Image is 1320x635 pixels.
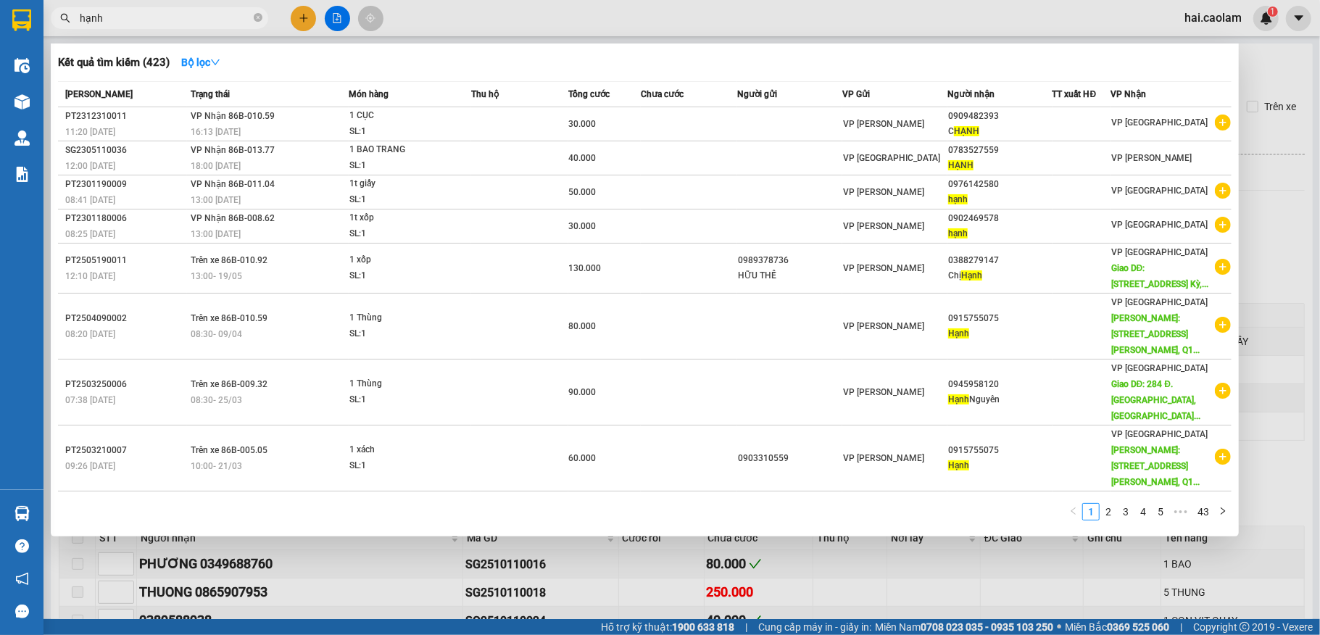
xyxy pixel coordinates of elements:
[1111,220,1208,230] span: VP [GEOGRAPHIC_DATA]
[191,313,267,323] span: Trên xe 86B-010.59
[1215,449,1231,465] span: plus-circle
[191,195,241,205] span: 13:00 [DATE]
[170,51,232,74] button: Bộ lọcdown
[65,161,115,171] span: 12:00 [DATE]
[15,605,29,618] span: message
[569,387,597,397] span: 90.000
[65,461,115,471] span: 09:26 [DATE]
[349,392,458,408] div: SL: 1
[60,13,70,23] span: search
[18,94,82,162] b: [PERSON_NAME]
[843,321,924,331] span: VP [PERSON_NAME]
[1169,503,1192,520] span: •••
[471,89,499,99] span: Thu hộ
[1193,504,1213,520] a: 43
[65,229,115,239] span: 08:25 [DATE]
[191,271,242,281] span: 13:00 - 19/05
[1134,503,1152,520] li: 4
[1169,503,1192,520] li: Next 5 Pages
[1082,503,1100,520] li: 1
[1111,363,1208,373] span: VP [GEOGRAPHIC_DATA]
[65,143,186,158] div: SG2305110036
[58,55,170,70] h3: Kết quả tìm kiếm ( 423 )
[569,453,597,463] span: 60.000
[191,111,275,121] span: VP Nhận 86B-010.59
[843,153,940,163] span: VP [GEOGRAPHIC_DATA]
[843,453,924,463] span: VP [PERSON_NAME]
[1192,503,1214,520] li: 43
[14,506,30,521] img: warehouse-icon
[15,572,29,586] span: notification
[843,119,924,129] span: VP [PERSON_NAME]
[349,124,458,140] div: SL: 1
[738,451,842,466] div: 0903310559
[349,192,458,208] div: SL: 1
[1214,503,1232,520] li: Next Page
[1111,263,1209,289] span: Giao DĐ: [STREET_ADDRESS] Kỳ,...
[1214,503,1232,520] button: right
[1111,313,1200,355] span: [PERSON_NAME]: [STREET_ADDRESS][PERSON_NAME], Q1...
[1111,429,1208,439] span: VP [GEOGRAPHIC_DATA]
[1111,297,1208,307] span: VP [GEOGRAPHIC_DATA]
[738,268,842,283] div: HỮU THẾ
[191,145,275,155] span: VP Nhận 86B-013.77
[349,268,458,284] div: SL: 1
[948,268,1052,283] div: Chị
[569,263,602,273] span: 130.000
[191,179,275,189] span: VP Nhận 86B-011.04
[569,119,597,129] span: 30.000
[1111,153,1192,163] span: VP [PERSON_NAME]
[569,187,597,197] span: 50.000
[1215,217,1231,233] span: plus-circle
[65,89,133,99] span: [PERSON_NAME]
[191,213,275,223] span: VP Nhận 86B-008.62
[191,161,241,171] span: 18:00 [DATE]
[1215,115,1231,130] span: plus-circle
[349,210,458,226] div: 1t xốp
[1065,503,1082,520] li: Previous Page
[254,13,262,22] span: close-circle
[1100,504,1116,520] a: 2
[948,377,1052,392] div: 0945958120
[12,9,31,31] img: logo-vxr
[641,89,684,99] span: Chưa cước
[191,445,267,455] span: Trên xe 86B-005.05
[65,395,115,405] span: 07:38 [DATE]
[191,329,242,339] span: 08:30 - 09/04
[948,160,974,170] span: HẠNH
[191,89,230,99] span: Trạng thái
[65,311,186,326] div: PT2504090002
[948,394,969,404] span: Hạnh
[948,443,1052,458] div: 0915755075
[349,176,458,192] div: 1t giấy
[191,229,241,239] span: 13:00 [DATE]
[349,108,458,124] div: 1 CỤC
[191,461,242,471] span: 10:00 - 21/03
[14,167,30,182] img: solution-icon
[843,387,924,397] span: VP [PERSON_NAME]
[948,177,1052,192] div: 0976142580
[948,211,1052,226] div: 0902469578
[1111,379,1201,421] span: Giao DĐ: 284 Đ. [GEOGRAPHIC_DATA], [GEOGRAPHIC_DATA]...
[1083,504,1099,520] a: 1
[948,253,1052,268] div: 0388279147
[954,126,979,136] span: HẠNH
[14,58,30,73] img: warehouse-icon
[122,55,199,67] b: [DOMAIN_NAME]
[948,143,1052,158] div: 0783527559
[65,127,115,137] span: 11:20 [DATE]
[1117,503,1134,520] li: 3
[65,329,115,339] span: 08:20 [DATE]
[1100,503,1117,520] li: 2
[737,89,777,99] span: Người gửi
[210,57,220,67] span: down
[948,460,969,470] span: Hạnh
[948,124,1052,139] div: C
[15,539,29,553] span: question-circle
[1215,259,1231,275] span: plus-circle
[1111,247,1208,257] span: VP [GEOGRAPHIC_DATA]
[1069,507,1078,515] span: left
[122,69,199,87] li: (c) 2017
[843,263,924,273] span: VP [PERSON_NAME]
[948,194,968,204] span: hạnh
